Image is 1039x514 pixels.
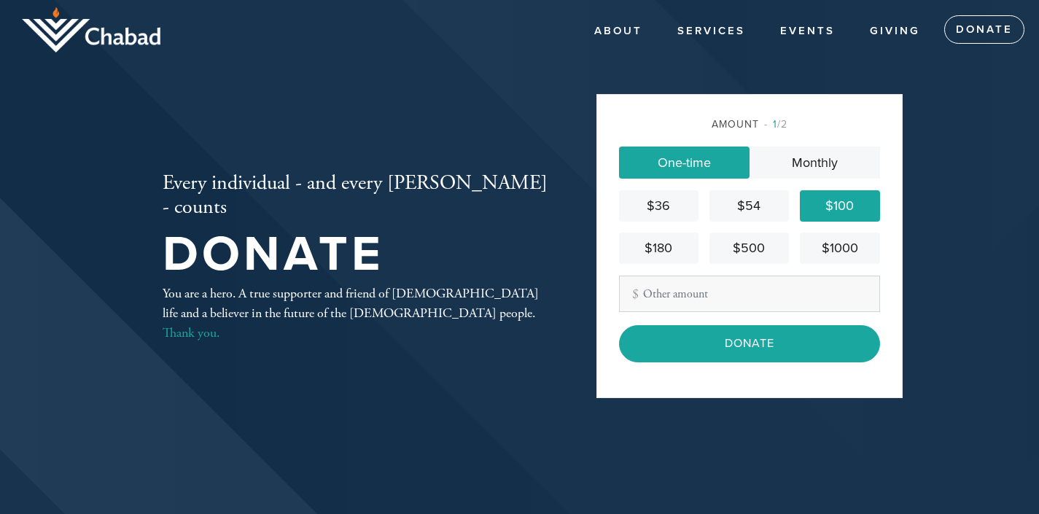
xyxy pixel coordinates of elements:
a: $54 [709,190,789,222]
h2: Every individual - and every [PERSON_NAME] - counts [163,171,549,220]
div: You are a hero. A true supporter and friend of [DEMOGRAPHIC_DATA] life and a believer in the futu... [163,284,549,343]
div: $54 [715,196,783,216]
span: /2 [764,118,787,131]
a: $36 [619,190,698,222]
a: Thank you. [163,324,219,341]
a: Monthly [750,147,880,179]
a: $180 [619,233,698,264]
div: $180 [625,238,693,258]
a: $500 [709,233,789,264]
span: 1 [773,118,777,131]
a: About [583,17,653,45]
a: Giving [859,17,931,45]
div: $100 [806,196,873,216]
a: Services [666,17,756,45]
input: Donate [619,325,880,362]
div: $36 [625,196,693,216]
div: $1000 [806,238,873,258]
a: Events [769,17,846,45]
h1: Donate [163,231,549,279]
img: logo_half.png [22,7,160,52]
div: Amount [619,117,880,132]
a: $100 [800,190,879,222]
input: Other amount [619,276,880,312]
a: $1000 [800,233,879,264]
a: Donate [944,15,1024,44]
a: One-time [619,147,750,179]
div: $500 [715,238,783,258]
